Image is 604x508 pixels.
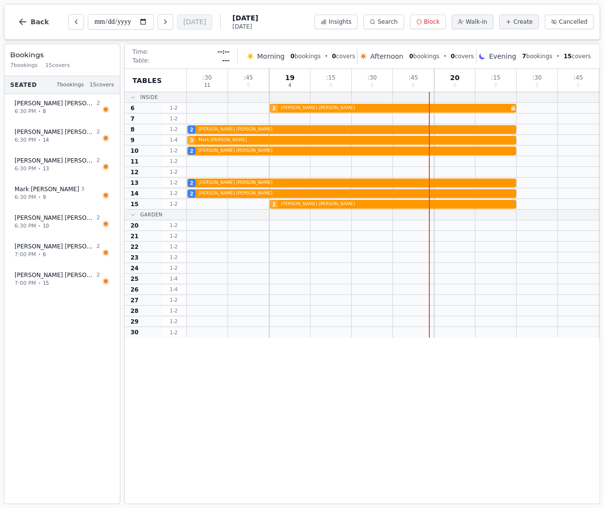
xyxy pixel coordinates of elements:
span: covers [332,52,355,60]
span: Seated [10,81,37,89]
button: Previous day [68,14,84,30]
span: 2 [190,190,194,197]
button: [PERSON_NAME] [PERSON_NAME]26:30 PM•8 [8,94,116,121]
span: 11 [204,83,211,88]
span: bookings [522,52,552,60]
span: bookings [291,52,321,60]
span: : 15 [326,75,335,81]
span: 2 [273,201,276,208]
button: Next day [158,14,173,30]
span: • [38,222,41,229]
span: Back [31,18,49,25]
span: Garden [140,211,163,218]
span: Table: [132,57,149,65]
span: 25 [131,275,139,283]
span: : 30 [532,75,541,81]
span: 6:30 PM [15,222,36,230]
button: Back [10,10,57,33]
span: • [38,279,41,287]
span: 1 - 2 [162,200,185,208]
span: [PERSON_NAME] [PERSON_NAME] [15,243,95,250]
span: 1 - 2 [162,264,185,272]
span: 23 [131,254,139,262]
span: : 30 [202,75,212,81]
span: • [443,52,447,60]
span: 0 [412,83,415,88]
span: 15 [131,200,139,208]
span: 1 - 2 [162,243,185,250]
span: 22 [131,243,139,251]
span: 29 [131,318,139,326]
span: Insights [328,18,351,26]
span: [PERSON_NAME] [PERSON_NAME] [15,128,95,136]
span: 1 - 4 [162,286,185,293]
span: [PERSON_NAME] [PERSON_NAME] [15,271,95,279]
span: 9 [131,136,134,144]
span: Evening [489,51,516,61]
span: 10 [131,147,139,155]
span: 1 - 2 [162,329,185,336]
button: Cancelled [545,15,594,29]
span: 2 [190,147,194,155]
span: 30 [131,328,139,336]
span: 2 [97,271,100,279]
span: [PERSON_NAME] [PERSON_NAME] [198,190,516,197]
span: 7 [522,53,526,60]
span: 0 [329,83,332,88]
span: 19 [285,74,294,81]
span: : 45 [244,75,253,81]
span: 0 [409,53,413,60]
span: 1 - 2 [162,147,185,154]
span: 1 - 2 [162,104,185,112]
span: 15 covers [46,62,70,70]
span: Time: [132,48,148,56]
span: • [38,194,41,201]
span: [PERSON_NAME] [PERSON_NAME] [198,126,516,133]
span: • [38,251,41,258]
span: 2 [97,157,100,165]
span: 13 [43,165,49,172]
span: covers [451,52,474,60]
span: Mark [PERSON_NAME] [15,185,79,193]
span: Tables [132,76,162,85]
span: 7 bookings [10,62,38,70]
span: 15 [43,279,49,287]
span: 21 [131,232,139,240]
button: Insights [314,15,358,29]
span: 2 [273,105,276,112]
span: Create [513,18,533,26]
span: [DATE] [232,23,258,31]
span: 24 [131,264,139,272]
span: 1 - 2 [162,179,185,186]
button: Walk-in [452,15,493,29]
span: 1 - 2 [162,190,185,197]
span: 14 [43,136,49,144]
span: [PERSON_NAME] [PERSON_NAME] [198,180,516,186]
span: 1 - 2 [162,296,185,304]
span: 2 [97,128,100,136]
span: [PERSON_NAME] [PERSON_NAME] [281,105,508,112]
span: bookings [409,52,439,60]
span: 0 [291,53,294,60]
span: 3 [190,137,194,144]
span: 1 - 2 [162,115,185,122]
span: 8 [131,126,134,133]
span: 15 [564,53,572,60]
span: 0 [332,53,336,60]
span: 12 [131,168,139,176]
span: : 45 [408,75,418,81]
span: • [556,52,560,60]
span: 1 - 2 [162,168,185,176]
span: : 30 [367,75,376,81]
span: 0 [451,53,455,60]
span: 26 [131,286,139,294]
span: 6:30 PM [15,108,36,116]
span: 0 [536,83,539,88]
span: 0 [577,83,580,88]
span: 14 [131,190,139,197]
span: 1 - 2 [162,126,185,133]
span: 2 [190,126,194,133]
span: [PERSON_NAME] [PERSON_NAME] [15,214,95,222]
span: Mark [PERSON_NAME] [198,137,516,144]
button: Block [410,15,446,29]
